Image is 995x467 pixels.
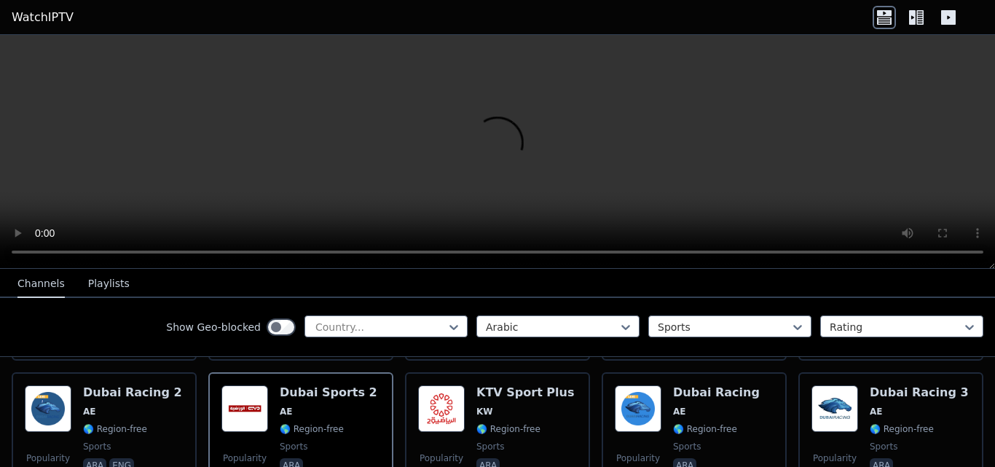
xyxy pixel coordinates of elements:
[166,320,261,334] label: Show Geo-blocked
[870,441,897,452] span: sports
[673,441,701,452] span: sports
[673,385,760,400] h6: Dubai Racing
[673,406,685,417] span: AE
[26,452,70,464] span: Popularity
[223,452,267,464] span: Popularity
[420,452,463,464] span: Popularity
[280,423,344,435] span: 🌎 Region-free
[813,452,857,464] span: Popularity
[476,406,493,417] span: KW
[476,441,504,452] span: sports
[17,270,65,298] button: Channels
[221,385,268,432] img: Dubai Sports 2
[83,441,111,452] span: sports
[870,385,969,400] h6: Dubai Racing 3
[870,423,934,435] span: 🌎 Region-free
[870,406,882,417] span: AE
[418,385,465,432] img: KTV Sport Plus
[280,406,292,417] span: AE
[811,385,858,432] img: Dubai Racing 3
[83,423,147,435] span: 🌎 Region-free
[280,441,307,452] span: sports
[280,385,377,400] h6: Dubai Sports 2
[88,270,130,298] button: Playlists
[83,406,95,417] span: AE
[25,385,71,432] img: Dubai Racing 2
[12,9,74,26] a: WatchIPTV
[673,423,737,435] span: 🌎 Region-free
[476,423,540,435] span: 🌎 Region-free
[476,385,574,400] h6: KTV Sport Plus
[616,452,660,464] span: Popularity
[83,385,182,400] h6: Dubai Racing 2
[615,385,661,432] img: Dubai Racing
